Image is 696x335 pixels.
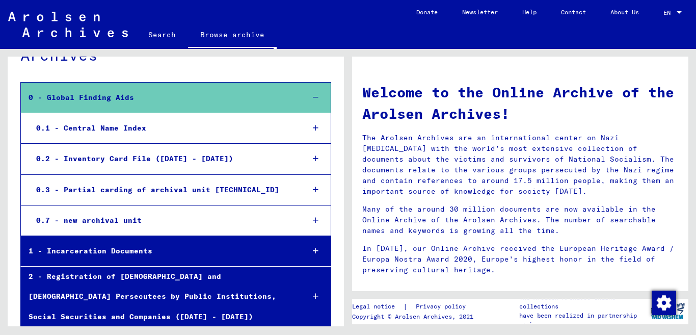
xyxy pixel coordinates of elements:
[651,290,676,315] div: Zustimmung ändern
[352,312,478,321] p: Copyright © Arolsen Archives, 2021
[8,12,128,37] img: Arolsen_neg.svg
[29,211,296,230] div: 0.7 - new archival unit
[29,149,296,169] div: 0.2 - Inventory Card File ([DATE] - [DATE])
[663,9,671,16] mat-select-trigger: EN
[352,301,403,312] a: Legal notice
[362,204,678,236] p: Many of the around 30 million documents are now available in the Online Archive of the Arolsen Ar...
[649,298,687,324] img: yv_logo.png
[652,291,676,315] img: Zustimmung ändern
[21,241,296,261] div: 1 - Incarceration Documents
[362,82,678,124] h1: Welcome to the Online Archive of the Arolsen Archives!
[352,301,478,312] div: |
[136,22,188,47] a: Search
[188,22,277,49] a: Browse archive
[408,301,478,312] a: Privacy policy
[21,267,296,327] div: 2 - Registration of [DEMOGRAPHIC_DATA] and [DEMOGRAPHIC_DATA] Persecutees by Public Institutions,...
[519,293,647,311] p: The Arolsen Archives online collections
[519,311,647,329] p: have been realized in partnership with
[29,118,296,138] div: 0.1 - Central Name Index
[29,180,296,200] div: 0.3 - Partial carding of archival unit [TECHNICAL_ID]
[21,88,296,108] div: 0 - Global Finding Aids
[362,133,678,197] p: The Arolsen Archives are an international center on Nazi [MEDICAL_DATA] with the world’s most ext...
[362,243,678,275] p: In [DATE], our Online Archive received the European Heritage Award / Europa Nostra Award 2020, Eu...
